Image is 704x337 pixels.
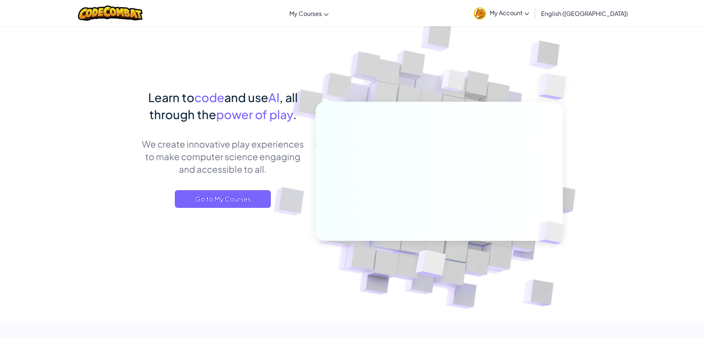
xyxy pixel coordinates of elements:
span: My Account [490,9,529,17]
img: Overlap cubes [523,55,587,118]
p: We create innovative play experiences to make computer science engaging and accessible to all. [142,138,305,175]
span: code [194,90,224,105]
a: My Account [470,1,533,25]
img: Overlap cubes [427,55,480,110]
span: and use [224,90,268,105]
img: avatar [474,7,486,20]
a: Go to My Courses [175,190,271,208]
img: CodeCombat logo [78,6,143,21]
span: English ([GEOGRAPHIC_DATA]) [541,10,628,17]
span: . [293,107,297,122]
a: My Courses [286,3,332,23]
img: Overlap cubes [526,206,582,260]
a: English ([GEOGRAPHIC_DATA]) [537,3,632,23]
span: AI [268,90,279,105]
span: Learn to [148,90,194,105]
span: power of play [216,107,293,122]
span: My Courses [289,10,322,17]
img: Overlap cubes [397,234,463,296]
